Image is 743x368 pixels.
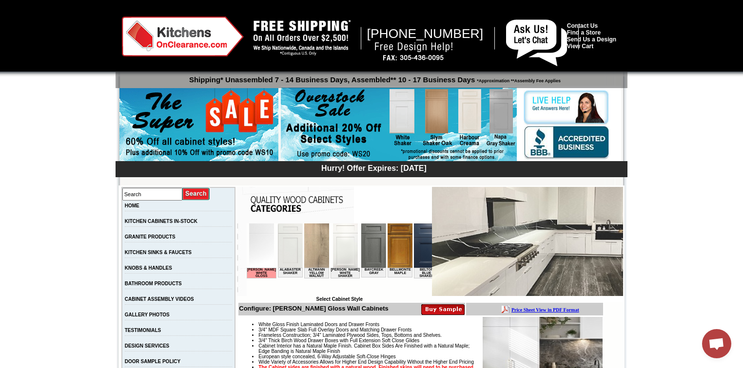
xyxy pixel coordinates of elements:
a: KITCHEN CABINETS IN-STOCK [125,219,197,224]
img: Della White Gloss [432,187,623,296]
b: Configure: [PERSON_NAME] Gloss Wall Cabinets [239,305,389,312]
a: Send Us a Design [567,36,616,43]
a: BATHROOM PRODUCTS [125,281,182,286]
p: Shipping* Unassembled 7 - 14 Business Days, Assembled** 10 - 17 Business Days [120,71,627,84]
span: 3/4" Thick Birch Wood Drawer Boxes with Full Extension Soft Close Glides [258,338,419,343]
a: GRANITE PRODUCTS [125,234,176,239]
a: DOOR SAMPLE POLICY [125,359,180,364]
td: Belton Blue Shaker [167,44,192,55]
a: KNOBS & HANDLES [125,265,172,271]
a: TESTIMONIALS [125,328,161,333]
div: Hurry! Offer Expires: [DATE] [120,163,627,173]
a: HOME [125,203,139,208]
b: Select Cabinet Style [316,296,363,302]
a: DESIGN SERVICES [125,343,170,349]
span: [PHONE_NUMBER] [367,26,484,41]
img: pdf.png [1,2,9,10]
input: Submit [182,187,210,201]
a: Open chat [702,329,731,358]
span: European style concealed, 6-Way Adjustable Soft-Close Hinges [258,354,395,359]
a: Find a Store [567,29,601,36]
span: Frameless Construction; 3/4" Laminated Plywood Sides, Tops, Bottoms and Shelves. [258,332,442,338]
span: *Approximation **Assembly Fee Applies [475,76,561,83]
a: View Cart [567,43,593,50]
a: Price Sheet View in PDF Format [11,1,79,10]
a: KITCHEN SINKS & FAUCETS [125,250,192,255]
span: White Gloss Finish Laminated Doors and Drawer Fronts [258,322,379,327]
a: Contact Us [567,22,598,29]
a: GALLERY PHOTOS [125,312,170,317]
span: 3/4" MDF Square Slab Full Overlay Doors and Matching Drawer Fronts [258,327,411,332]
span: Wide Variety of Accessories Allows for Higher End Design Capability Without the Higher End Pricing [258,359,474,365]
img: Kitchens on Clearance Logo [122,17,244,56]
iframe: Browser incompatible [247,223,432,296]
b: Price Sheet View in PDF Format [11,4,79,9]
a: CABINET ASSEMBLY VIDEOS [125,296,194,302]
span: Cabinet Interior has a Natural Maple Finish. Cabinet Box Sides Are Finished with a Natural Maple;... [258,343,469,354]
